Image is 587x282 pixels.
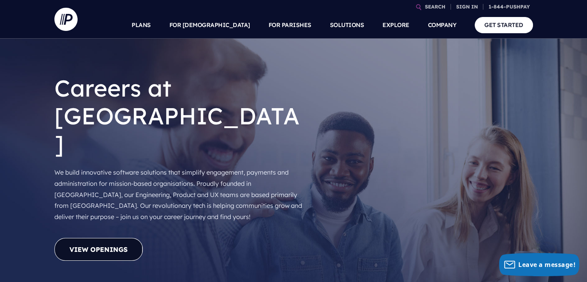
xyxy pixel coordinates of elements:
a: SOLUTIONS [330,12,364,39]
a: View Openings [54,238,143,261]
a: EXPLORE [382,12,409,39]
a: PLANS [132,12,151,39]
a: FOR PARISHES [269,12,311,39]
h1: Careers at [GEOGRAPHIC_DATA] [54,68,305,164]
a: FOR [DEMOGRAPHIC_DATA] [169,12,250,39]
button: Leave a message! [499,253,579,276]
a: GET STARTED [475,17,533,33]
span: Leave a message! [518,260,575,269]
a: COMPANY [428,12,457,39]
p: We build innovative software solutions that simplify engagement, payments and administration for ... [54,164,305,226]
